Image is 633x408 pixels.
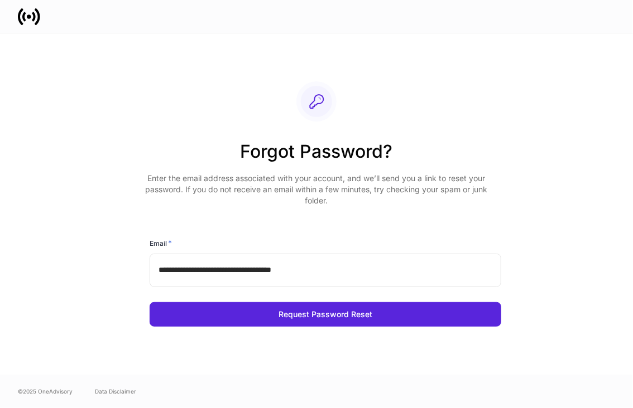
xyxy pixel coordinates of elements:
h2: Forgot Password? [141,139,492,173]
span: © 2025 OneAdvisory [18,387,73,396]
a: Data Disclaimer [95,387,136,396]
p: Enter the email address associated with your account, and we’ll send you a link to reset your pas... [141,173,492,206]
h6: Email [150,237,172,249]
button: Request Password Reset [150,302,501,327]
div: Request Password Reset [279,310,372,318]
